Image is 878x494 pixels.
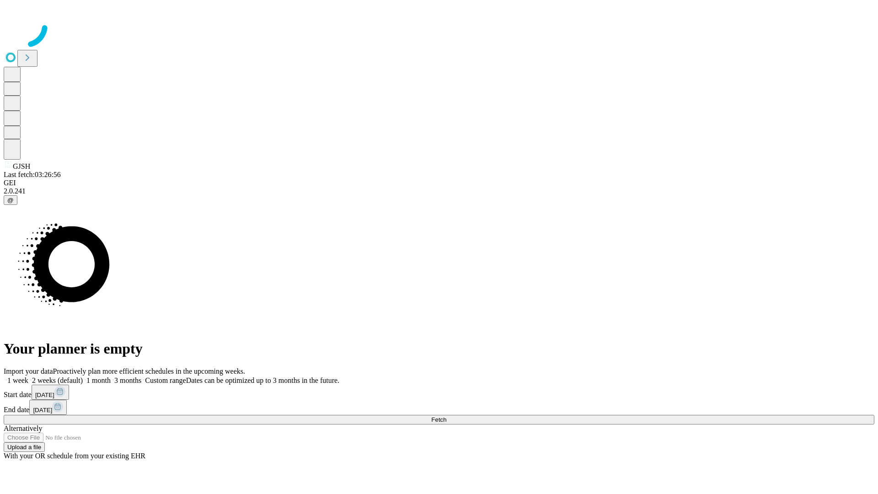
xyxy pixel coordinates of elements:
[13,162,30,170] span: GJSH
[4,195,17,205] button: @
[7,376,28,384] span: 1 week
[4,400,874,415] div: End date
[32,385,69,400] button: [DATE]
[4,340,874,357] h1: Your planner is empty
[32,376,83,384] span: 2 weeks (default)
[86,376,111,384] span: 1 month
[431,416,446,423] span: Fetch
[4,415,874,424] button: Fetch
[114,376,141,384] span: 3 months
[4,442,45,452] button: Upload a file
[29,400,67,415] button: [DATE]
[4,179,874,187] div: GEI
[33,407,52,413] span: [DATE]
[4,452,145,460] span: With your OR schedule from your existing EHR
[7,197,14,204] span: @
[4,187,874,195] div: 2.0.241
[4,424,42,432] span: Alternatively
[145,376,186,384] span: Custom range
[186,376,339,384] span: Dates can be optimized up to 3 months in the future.
[53,367,245,375] span: Proactively plan more efficient schedules in the upcoming weeks.
[4,385,874,400] div: Start date
[35,392,54,398] span: [DATE]
[4,171,61,178] span: Last fetch: 03:26:56
[4,367,53,375] span: Import your data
